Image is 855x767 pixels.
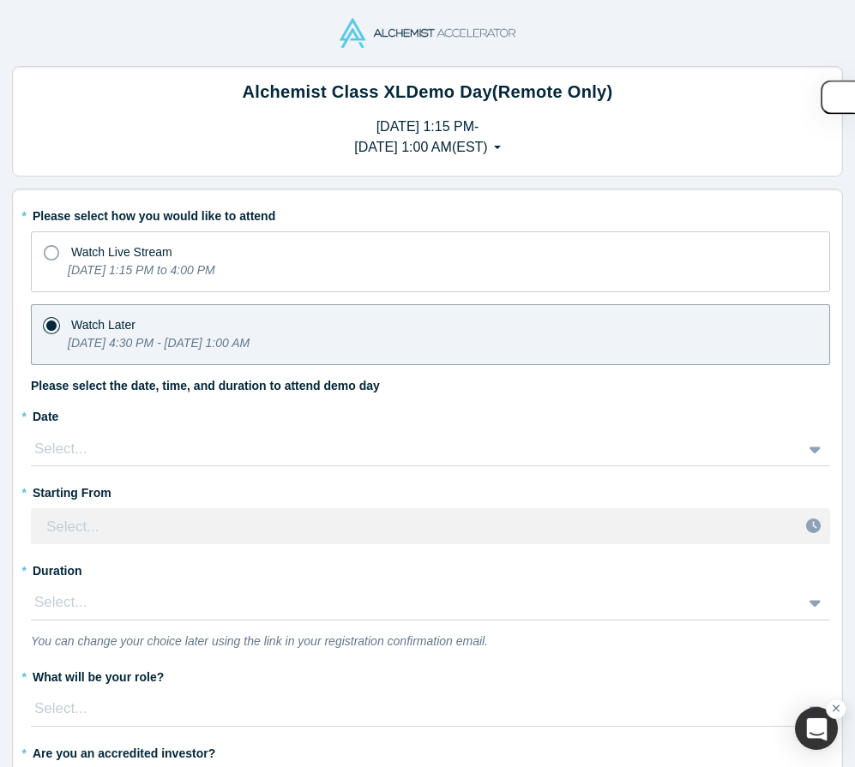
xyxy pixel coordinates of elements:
[31,634,488,648] i: You can change your choice later using the link in your registration confirmation email.
[243,82,613,101] strong: Alchemist Class XL Demo Day (Remote Only)
[31,739,830,763] label: Are you an accredited investor?
[31,377,380,395] label: Please select the date, time, and duration to attend demo day
[71,318,135,332] span: Watch Later
[31,662,830,686] label: What will be your role?
[31,201,830,225] label: Please select how you would like to attend
[31,556,830,580] label: Duration
[336,111,518,164] button: [DATE] 1:15 PM-[DATE] 1:00 AM(EST)
[33,438,790,460] div: Select...
[68,336,250,350] i: [DATE] 4:30 PM - [DATE] 1:00 AM
[71,245,172,259] span: Watch Live Stream
[31,478,830,502] label: Starting From
[340,18,516,48] img: Alchemist Accelerator Logo
[68,263,215,277] i: [DATE] 1:15 PM to 4:00 PM
[33,591,790,614] div: Select...
[31,402,830,426] label: Date
[33,698,790,720] div: Select...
